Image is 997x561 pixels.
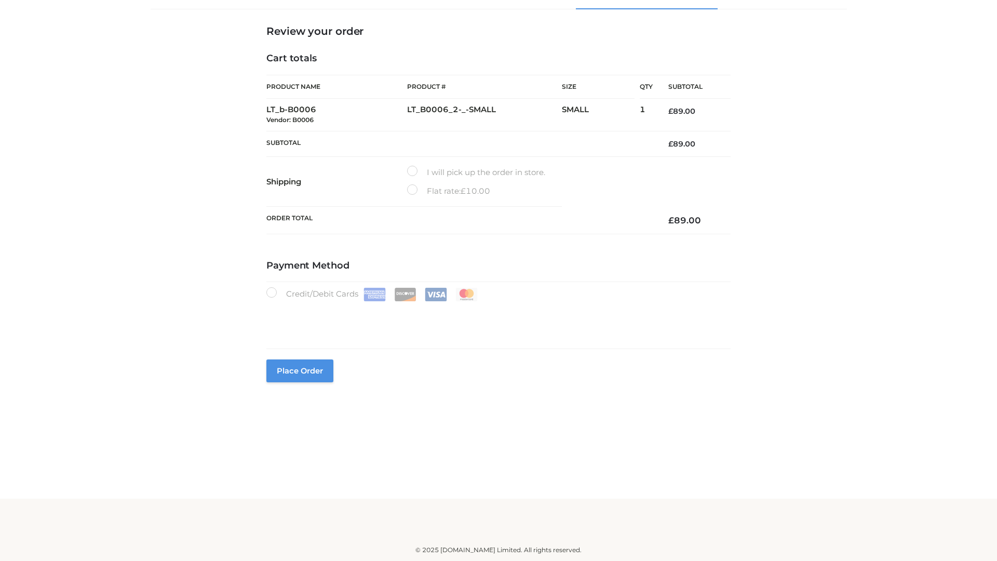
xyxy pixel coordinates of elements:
bdi: 89.00 [668,139,695,149]
th: Order Total [266,207,653,234]
button: Place order [266,359,333,382]
small: Vendor: B0006 [266,116,314,124]
bdi: 89.00 [668,106,695,116]
img: Discover [394,288,416,301]
bdi: 89.00 [668,215,701,225]
img: Visa [425,288,447,301]
th: Qty [640,75,653,99]
label: Credit/Debit Cards [266,287,479,301]
img: Amex [363,288,386,301]
th: Shipping [266,157,407,207]
td: LT_B0006_2-_-SMALL [407,99,562,131]
td: SMALL [562,99,640,131]
span: £ [668,139,673,149]
span: £ [668,215,674,225]
img: Mastercard [455,288,478,301]
h4: Cart totals [266,53,731,64]
label: I will pick up the order in store. [407,166,545,179]
div: © 2025 [DOMAIN_NAME] Limited. All rights reserved. [154,545,843,555]
th: Product Name [266,75,407,99]
td: LT_b-B0006 [266,99,407,131]
bdi: 10.00 [461,186,490,196]
th: Subtotal [653,75,731,99]
th: Subtotal [266,131,653,156]
td: 1 [640,99,653,131]
h3: Review your order [266,25,731,37]
span: £ [668,106,673,116]
th: Size [562,75,635,99]
th: Product # [407,75,562,99]
span: £ [461,186,466,196]
h4: Payment Method [266,260,731,272]
iframe: Secure payment input frame [264,299,729,337]
label: Flat rate: [407,184,490,198]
